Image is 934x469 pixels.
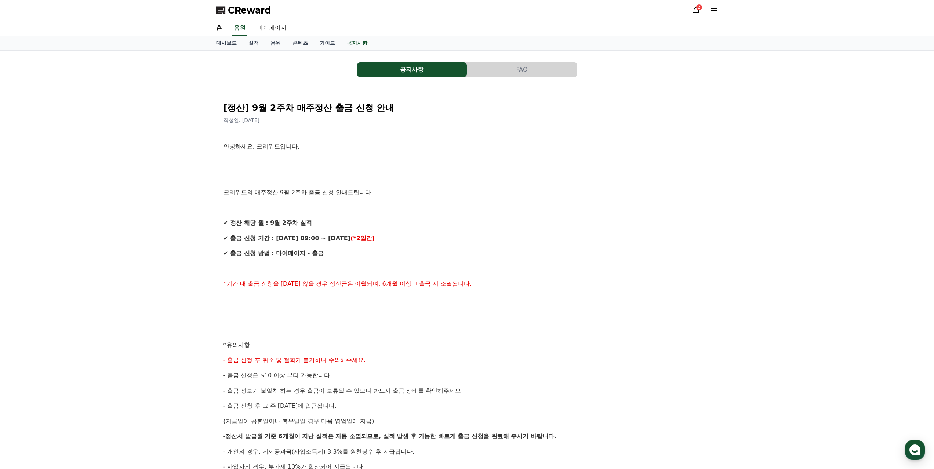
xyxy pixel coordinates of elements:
button: 공지사항 [357,62,467,77]
a: 마이페이지 [251,21,292,36]
strong: ✔ 정산 해당 월 : 9월 2주차 실적 [223,219,312,226]
strong: 정산서 발급월 기준 [225,433,276,440]
span: (지급일이 공휴일이나 휴무일일 경우 다음 영업일에 지급) [223,418,374,425]
span: - 출금 신청 후 취소 및 철회가 불가하니 주의해주세요. [223,356,366,363]
a: 실적 [243,36,265,50]
a: 음원 [265,36,287,50]
p: 크리워드의 매주정산 9월 2주차 출금 신청 안내드립니다. [223,188,711,197]
span: 작성일: [DATE] [223,117,260,123]
p: - [223,432,711,441]
a: 2 [692,6,701,15]
span: - 출금 신청 후 그 주 [DATE]에 입금됩니다. [223,402,337,409]
h2: [정산] 9월 2주차 매주정산 출금 신청 안내 [223,102,711,114]
a: CReward [216,4,271,16]
span: - 개인의 경우, 제세공과금(사업소득세) 3.3%를 원천징수 후 지급됩니다. [223,448,415,455]
span: - 출금 정보가 불일치 하는 경우 출금이 보류될 수 있으니 반드시 출금 상태를 확인해주세요. [223,387,463,394]
span: *유의사항 [223,341,250,348]
button: FAQ [467,62,577,77]
a: 콘텐츠 [287,36,314,50]
span: - 출금 신청은 $10 이상 부터 가능합니다. [223,372,332,379]
p: 안녕하세요, 크리워드입니다. [223,142,711,151]
a: 공지사항 [344,36,370,50]
strong: (*2일간) [350,235,375,242]
span: CReward [228,4,271,16]
strong: 6개월이 지난 실적은 자동 소멸되므로, 실적 발생 후 가능한 빠르게 출금 신청을 완료해 주시기 바랍니다. [279,433,556,440]
strong: ✔ 출금 신청 기간 : [DATE] 09:00 ~ [DATE] [223,235,350,242]
a: 가이드 [314,36,341,50]
span: *기간 내 출금 신청을 [DATE] 않을 경우 정산금은 이월되며, 6개월 이상 미출금 시 소멸됩니다. [223,280,472,287]
a: 음원 [232,21,247,36]
a: 홈 [210,21,228,36]
strong: ✔ 출금 신청 방법 : 마이페이지 - 출금 [223,250,324,257]
a: 대시보드 [210,36,243,50]
div: 2 [696,4,702,10]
